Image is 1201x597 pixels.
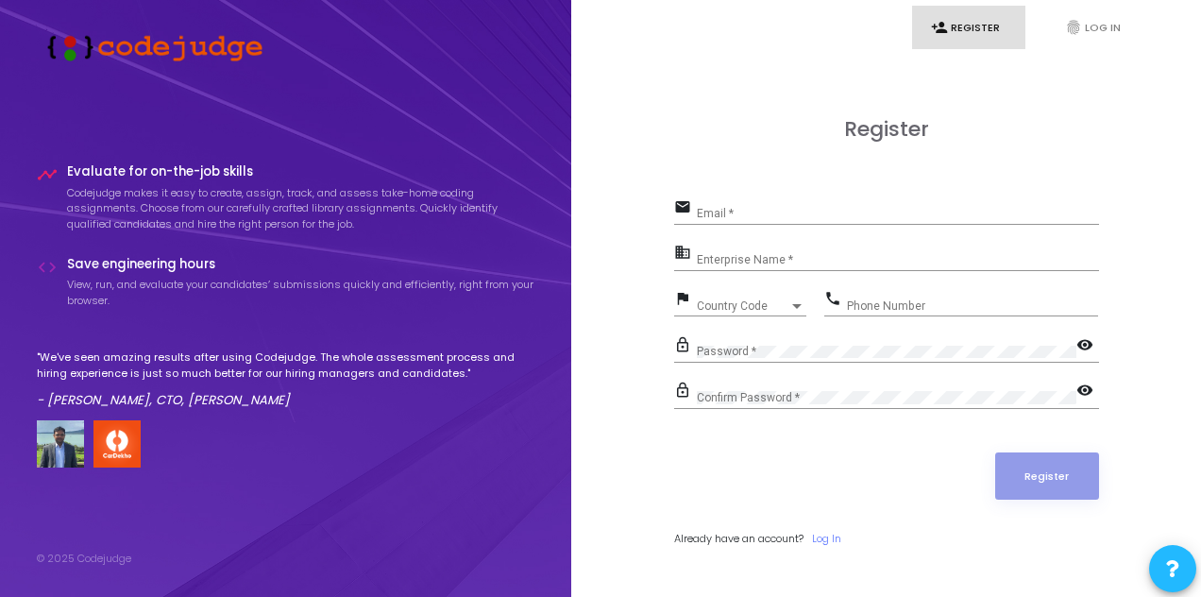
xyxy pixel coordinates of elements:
[37,164,58,185] i: timeline
[674,197,697,220] mat-icon: email
[93,420,141,468] img: company-logo
[674,243,697,265] mat-icon: business
[67,277,535,308] p: View, run, and evaluate your candidates’ submissions quickly and efficiently, right from your bro...
[674,335,697,358] mat-icon: lock_outline
[37,257,58,278] i: code
[912,6,1025,50] a: person_addRegister
[812,531,841,547] a: Log In
[67,164,535,179] h4: Evaluate for on-the-job skills
[1076,335,1099,358] mat-icon: visibility
[697,253,1099,266] input: Enterprise Name
[67,185,535,232] p: Codejudge makes it easy to create, assign, track, and assess take-home coding assignments. Choose...
[67,257,535,272] h4: Save engineering hours
[847,299,1098,313] input: Phone Number
[674,289,697,312] mat-icon: flag
[674,381,697,403] mat-icon: lock_outline
[931,19,948,36] i: person_add
[37,350,535,381] p: "We've seen amazing results after using Codejudge. The whole assessment process and hiring experi...
[697,300,789,312] span: Country Code
[1046,6,1159,50] a: fingerprintLog In
[824,289,847,312] mat-icon: phone
[674,117,1099,142] h3: Register
[1065,19,1082,36] i: fingerprint
[1076,381,1099,403] mat-icon: visibility
[37,420,84,468] img: user image
[674,531,803,546] span: Already have an account?
[995,452,1099,500] button: Register
[37,391,290,409] em: - [PERSON_NAME], CTO, [PERSON_NAME]
[37,551,131,567] div: © 2025 Codejudge
[697,207,1099,220] input: Email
